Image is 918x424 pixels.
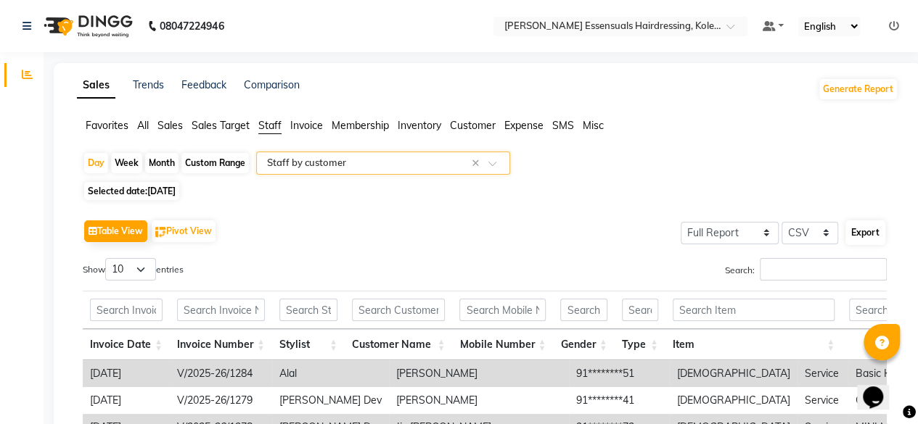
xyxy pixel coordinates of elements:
[665,329,842,360] th: Item: activate to sort column ascending
[849,299,902,321] input: Search Price
[90,299,163,321] input: Search Invoice Date
[84,220,147,242] button: Table View
[798,360,848,387] td: Service
[504,119,544,132] span: Expense
[279,299,337,321] input: Search Stylist
[83,329,170,360] th: Invoice Date: activate to sort column ascending
[670,387,798,414] td: [DEMOGRAPHIC_DATA]
[258,119,282,132] span: Staff
[147,186,176,196] span: [DATE]
[181,78,226,91] a: Feedback
[673,299,835,321] input: Search Item
[152,220,216,242] button: Pivot View
[472,156,484,171] span: Clear all
[83,258,184,280] label: Show entries
[452,329,553,360] th: Mobile Number: activate to sort column ascending
[670,360,798,387] td: [DEMOGRAPHIC_DATA]
[272,387,389,414] td: [PERSON_NAME] Dev
[272,360,389,387] td: Alal
[157,119,183,132] span: Sales
[798,387,848,414] td: Service
[160,6,224,46] b: 08047224946
[553,329,614,360] th: Gender: activate to sort column ascending
[560,299,607,321] input: Search Gender
[84,153,108,173] div: Day
[332,119,389,132] span: Membership
[133,78,164,91] a: Trends
[352,299,445,321] input: Search Customer Name
[111,153,142,173] div: Week
[450,119,496,132] span: Customer
[37,6,136,46] img: logo
[857,366,903,410] iframe: chat widget
[105,258,156,280] select: Showentries
[290,119,323,132] span: Invoice
[192,119,250,132] span: Sales Target
[145,153,179,173] div: Month
[845,220,885,245] button: Export
[86,119,128,132] span: Favorites
[819,79,897,99] button: Generate Report
[398,119,441,132] span: Inventory
[77,72,115,99] a: Sales
[84,182,179,200] span: Selected date:
[170,329,272,360] th: Invoice Number: activate to sort column ascending
[181,153,249,173] div: Custom Range
[272,329,345,360] th: Stylist: activate to sort column ascending
[552,119,574,132] span: SMS
[725,258,887,280] label: Search:
[389,387,569,414] td: [PERSON_NAME]
[345,329,452,360] th: Customer Name: activate to sort column ascending
[83,387,170,414] td: [DATE]
[244,78,300,91] a: Comparison
[459,299,546,321] input: Search Mobile Number
[842,329,909,360] th: Price: activate to sort column ascending
[170,387,272,414] td: V/2025-26/1279
[170,360,272,387] td: V/2025-26/1284
[622,299,658,321] input: Search Type
[583,119,604,132] span: Misc
[177,299,265,321] input: Search Invoice Number
[83,360,170,387] td: [DATE]
[389,360,569,387] td: [PERSON_NAME]
[760,258,887,280] input: Search:
[155,227,166,238] img: pivot.png
[137,119,149,132] span: All
[615,329,665,360] th: Type: activate to sort column ascending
